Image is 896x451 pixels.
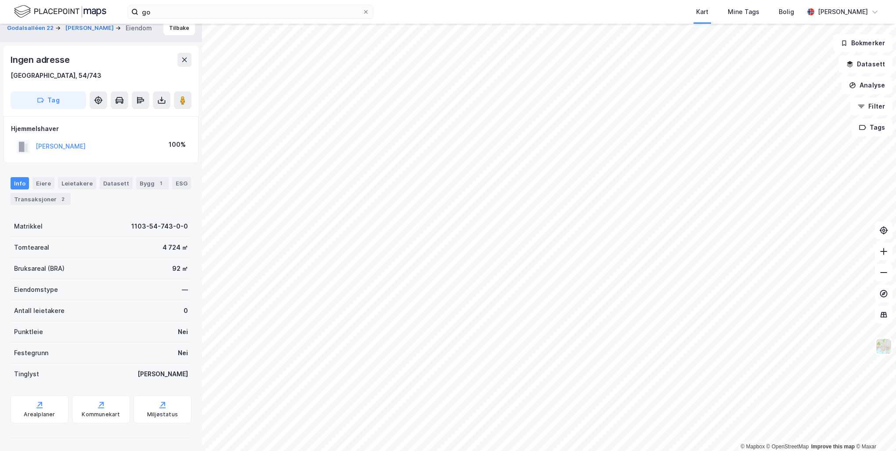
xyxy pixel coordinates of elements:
[33,177,54,189] div: Eiere
[169,139,186,150] div: 100%
[11,70,101,81] div: [GEOGRAPHIC_DATA], 54/743
[696,7,708,17] div: Kart
[11,53,71,67] div: Ingen adresse
[14,348,48,358] div: Festegrunn
[11,124,191,134] div: Hjemmelshaver
[172,177,191,189] div: ESG
[7,24,55,33] button: Godalsalléen 22
[156,179,165,188] div: 1
[172,263,188,274] div: 92 ㎡
[184,306,188,316] div: 0
[14,284,58,295] div: Eiendomstype
[818,7,868,17] div: [PERSON_NAME]
[100,177,133,189] div: Datasett
[850,98,892,115] button: Filter
[147,411,178,418] div: Miljøstatus
[24,411,55,418] div: Arealplaner
[178,327,188,337] div: Nei
[138,5,362,18] input: Søk på adresse, matrikkel, gårdeiere, leietakere eller personer
[14,221,43,232] div: Matrikkel
[11,91,86,109] button: Tag
[137,369,188,379] div: [PERSON_NAME]
[182,284,188,295] div: —
[779,7,794,17] div: Bolig
[852,119,892,136] button: Tags
[58,177,96,189] div: Leietakere
[839,55,892,73] button: Datasett
[811,444,855,450] a: Improve this map
[11,193,71,205] div: Transaksjoner
[163,21,195,35] button: Tilbake
[11,177,29,189] div: Info
[58,195,67,204] div: 2
[14,327,43,337] div: Punktleie
[163,242,188,253] div: 4 724 ㎡
[82,411,120,418] div: Kommunekart
[131,221,188,232] div: 1103-54-743-0-0
[126,23,152,33] div: Eiendom
[766,444,809,450] a: OpenStreetMap
[14,263,65,274] div: Bruksareal (BRA)
[14,242,49,253] div: Tomteareal
[852,409,896,451] div: Kontrollprogram for chat
[65,24,116,33] button: [PERSON_NAME]
[875,338,892,355] img: Z
[842,76,892,94] button: Analyse
[14,306,65,316] div: Antall leietakere
[14,369,39,379] div: Tinglyst
[741,444,765,450] a: Mapbox
[14,4,106,19] img: logo.f888ab2527a4732fd821a326f86c7f29.svg
[852,409,896,451] iframe: Chat Widget
[833,34,892,52] button: Bokmerker
[178,348,188,358] div: Nei
[728,7,759,17] div: Mine Tags
[136,177,169,189] div: Bygg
